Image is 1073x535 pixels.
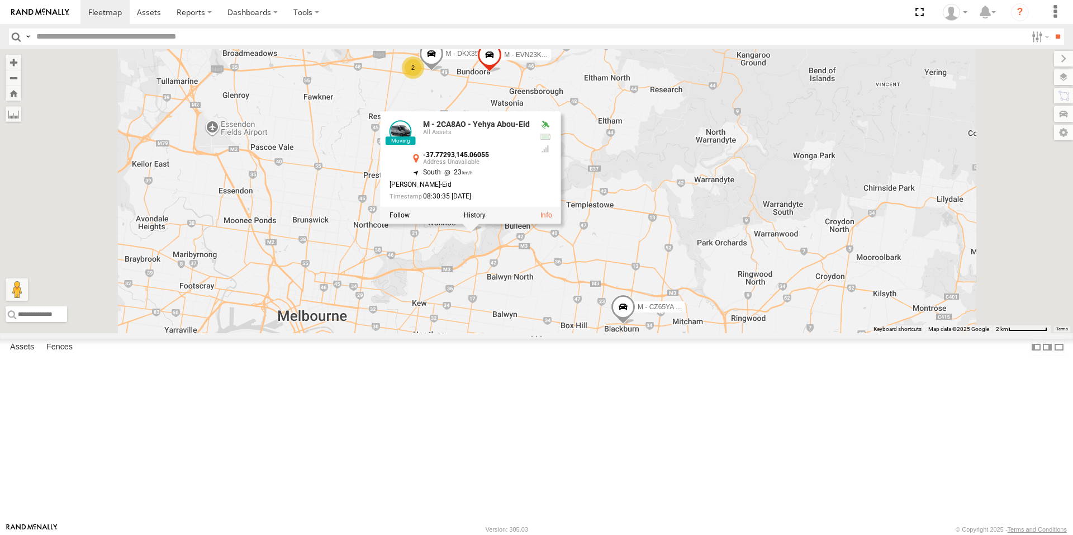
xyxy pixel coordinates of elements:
[928,326,989,332] span: Map data ©2025 Google
[456,151,489,159] strong: 145.06055
[540,211,552,219] a: View Asset Details
[993,325,1051,333] button: Map Scale: 2 km per 66 pixels
[423,152,530,166] div: ,
[23,29,32,45] label: Search Query
[486,526,528,533] div: Version: 305.03
[1027,29,1051,45] label: Search Filter Options
[939,4,971,21] div: Tye Clark
[539,121,552,130] div: Valid GPS Fix
[423,129,530,136] div: All Assets
[873,325,922,333] button: Keyboard shortcuts
[390,211,410,219] label: Realtime tracking of Asset
[11,8,69,16] img: rand-logo.svg
[464,211,486,219] label: View Asset History
[423,169,441,177] span: South
[390,121,412,143] a: View Asset Details
[402,56,424,79] div: 2
[423,151,455,159] strong: -37.77293
[638,303,735,311] span: M - CZ65YA - [PERSON_NAME]
[1031,339,1042,355] label: Dock Summary Table to the Left
[6,86,21,101] button: Zoom Home
[6,70,21,86] button: Zoom out
[1008,526,1067,533] a: Terms and Conditions
[956,526,1067,533] div: © Copyright 2025 -
[6,524,58,535] a: Visit our Website
[6,55,21,70] button: Zoom in
[996,326,1008,332] span: 2 km
[1056,327,1068,332] a: Terms
[4,339,40,355] label: Assets
[1054,125,1073,140] label: Map Settings
[539,132,552,141] div: No battery health information received from this device.
[446,50,544,58] span: M - DKX359 - [PERSON_NAME]
[1011,3,1029,21] i: ?
[1053,339,1065,355] label: Hide Summary Table
[390,193,530,200] div: Date/time of location update
[6,278,28,301] button: Drag Pegman onto the map to open Street View
[390,181,530,188] div: [PERSON_NAME]-Eid
[41,339,78,355] label: Fences
[6,106,21,122] label: Measure
[539,145,552,154] div: GSM Signal = 4
[423,120,530,129] a: M - 2CA8AO - Yehya Abou-Eid
[441,169,473,177] span: 23
[1042,339,1053,355] label: Dock Summary Table to the Right
[504,51,602,59] span: M - EVN23K - [PERSON_NAME]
